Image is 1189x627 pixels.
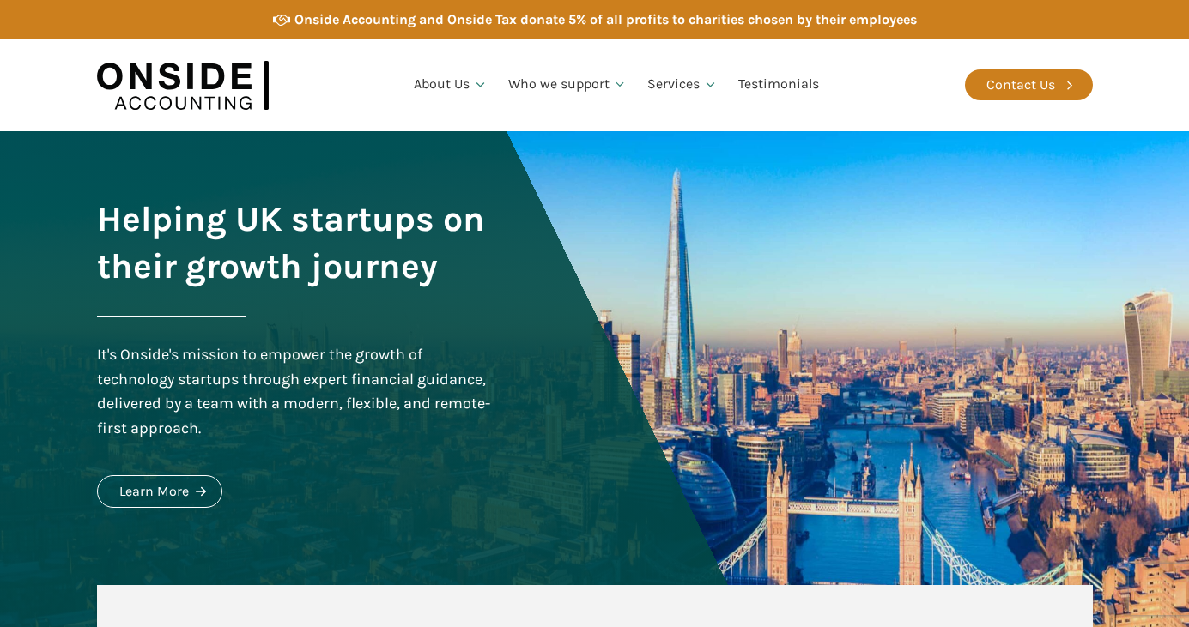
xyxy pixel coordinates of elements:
[498,56,638,114] a: Who we support
[97,52,269,118] img: Onside Accounting
[294,9,917,31] div: Onside Accounting and Onside Tax donate 5% of all profits to charities chosen by their employees
[97,342,495,441] div: It's Onside's mission to empower the growth of technology startups through expert financial guida...
[97,475,222,508] a: Learn More
[119,480,189,503] div: Learn More
[97,196,495,290] h1: Helping UK startups on their growth journey
[403,56,498,114] a: About Us
[637,56,728,114] a: Services
[728,56,829,114] a: Testimonials
[965,69,1093,100] a: Contact Us
[986,74,1055,96] div: Contact Us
